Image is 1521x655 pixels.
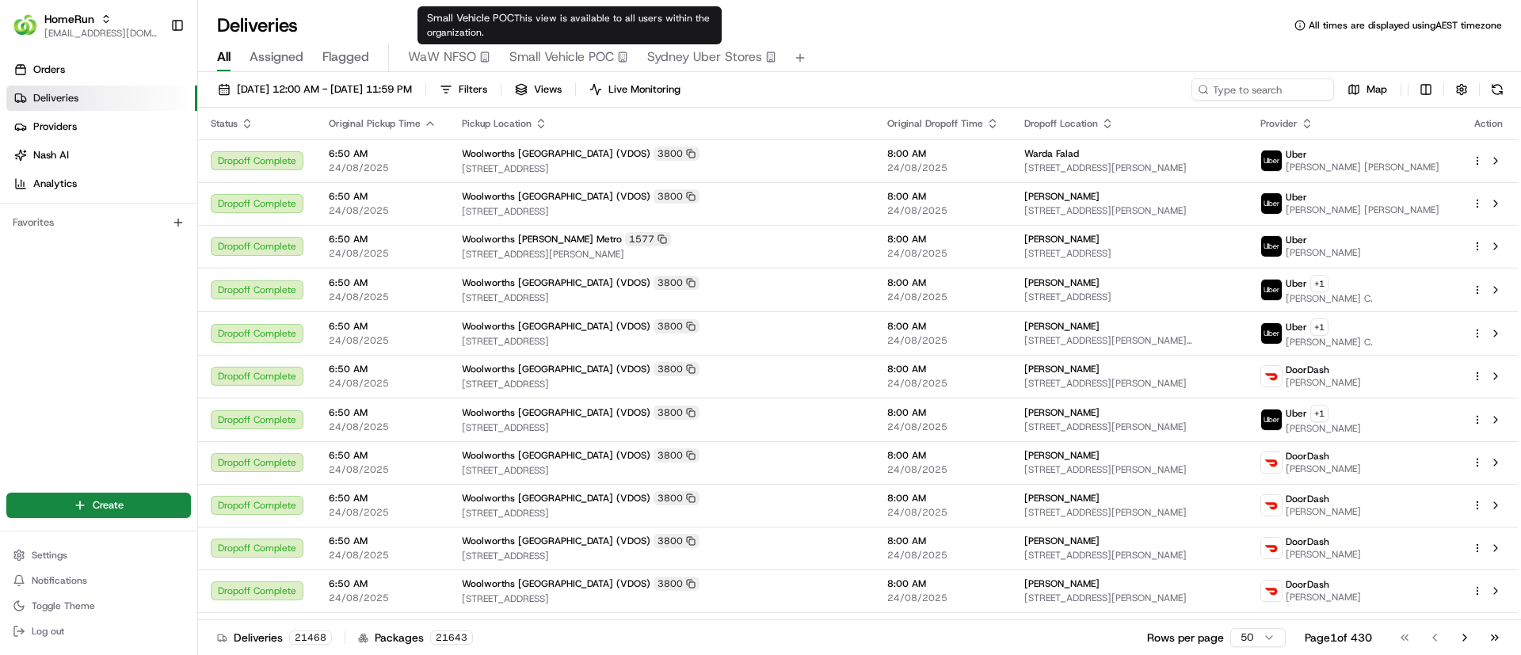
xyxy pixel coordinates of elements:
[1286,246,1361,259] span: [PERSON_NAME]
[329,334,436,347] span: 24/08/2025
[887,162,999,174] span: 24/08/2025
[1024,320,1100,333] span: [PERSON_NAME]
[887,247,999,260] span: 24/08/2025
[462,248,862,261] span: [STREET_ADDRESS][PERSON_NAME]
[6,569,191,592] button: Notifications
[1305,630,1372,645] div: Page 1 of 430
[459,82,487,97] span: Filters
[93,498,124,512] span: Create
[462,320,650,333] span: Woolworths [GEOGRAPHIC_DATA] (VDOS)
[887,190,999,203] span: 8:00 AM
[654,448,700,463] div: 3800
[1286,277,1307,290] span: Uber
[1261,581,1282,601] img: doordash_logo_v2.png
[44,11,94,27] button: HomeRun
[654,319,700,333] div: 3800
[1024,204,1236,217] span: [STREET_ADDRESS][PERSON_NAME]
[329,406,436,419] span: 6:50 AM
[1286,548,1361,561] span: [PERSON_NAME]
[582,78,688,101] button: Live Monitoring
[1261,280,1282,300] img: uber-new-logo.jpeg
[887,449,999,462] span: 8:00 AM
[329,506,436,519] span: 24/08/2025
[654,406,700,420] div: 3800
[433,78,494,101] button: Filters
[654,534,700,548] div: 3800
[1024,334,1236,347] span: [STREET_ADDRESS][PERSON_NAME][PERSON_NAME]
[1286,578,1329,591] span: DoorDash
[329,190,436,203] span: 6:50 AM
[6,620,191,642] button: Log out
[289,630,332,645] div: 21468
[13,13,38,38] img: HomeRun
[33,148,69,162] span: Nash AI
[329,592,436,604] span: 24/08/2025
[654,147,700,161] div: 3800
[462,147,650,160] span: Woolworths [GEOGRAPHIC_DATA] (VDOS)
[329,233,436,246] span: 6:50 AM
[887,117,983,130] span: Original Dropoff Time
[1024,291,1236,303] span: [STREET_ADDRESS]
[1261,409,1282,430] img: uber-new-logo.jpeg
[462,507,862,520] span: [STREET_ADDRESS]
[32,574,87,587] span: Notifications
[6,86,197,111] a: Deliveries
[1286,148,1307,161] span: Uber
[6,57,197,82] a: Orders
[462,492,650,505] span: Woolworths [GEOGRAPHIC_DATA] (VDOS)
[217,630,332,645] div: Deliveries
[654,189,700,204] div: 3800
[6,210,191,235] div: Favorites
[33,177,77,191] span: Analytics
[462,592,862,605] span: [STREET_ADDRESS]
[44,27,158,40] button: [EMAIL_ADDRESS][DOMAIN_NAME]
[1024,506,1236,519] span: [STREET_ADDRESS][PERSON_NAME]
[887,406,999,419] span: 8:00 AM
[322,48,369,67] span: Flagged
[887,463,999,476] span: 24/08/2025
[32,549,67,562] span: Settings
[1286,450,1329,463] span: DoorDash
[329,204,436,217] span: 24/08/2025
[32,625,64,638] span: Log out
[329,147,436,160] span: 6:50 AM
[1261,495,1282,516] img: doordash_logo_v2.png
[329,449,436,462] span: 6:50 AM
[217,48,231,67] span: All
[1024,577,1100,590] span: [PERSON_NAME]
[211,78,419,101] button: [DATE] 12:00 AM - [DATE] 11:59 PM
[1310,318,1328,336] button: +1
[462,276,650,289] span: Woolworths [GEOGRAPHIC_DATA] (VDOS)
[887,147,999,160] span: 8:00 AM
[462,535,650,547] span: Woolworths [GEOGRAPHIC_DATA] (VDOS)
[33,120,77,134] span: Providers
[6,143,197,168] a: Nash AI
[329,535,436,547] span: 6:50 AM
[329,117,421,130] span: Original Pickup Time
[608,82,680,97] span: Live Monitoring
[462,421,862,434] span: [STREET_ADDRESS]
[625,232,671,246] div: 1577
[33,91,78,105] span: Deliveries
[462,406,650,419] span: Woolworths [GEOGRAPHIC_DATA] (VDOS)
[6,171,197,196] a: Analytics
[1024,147,1079,160] span: Warda Falad
[1310,275,1328,292] button: +1
[329,577,436,590] span: 6:50 AM
[887,421,999,433] span: 24/08/2025
[887,320,999,333] span: 8:00 AM
[1340,78,1394,101] button: Map
[462,449,650,462] span: Woolworths [GEOGRAPHIC_DATA] (VDOS)
[1286,505,1361,518] span: [PERSON_NAME]
[887,276,999,289] span: 8:00 AM
[1261,538,1282,558] img: doordash_logo_v2.png
[329,363,436,375] span: 6:50 AM
[250,48,303,67] span: Assigned
[237,82,412,97] span: [DATE] 12:00 AM - [DATE] 11:59 PM
[1286,463,1361,475] span: [PERSON_NAME]
[1261,236,1282,257] img: uber-new-logo.jpeg
[654,276,700,290] div: 3800
[462,190,650,203] span: Woolworths [GEOGRAPHIC_DATA] (VDOS)
[33,63,65,77] span: Orders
